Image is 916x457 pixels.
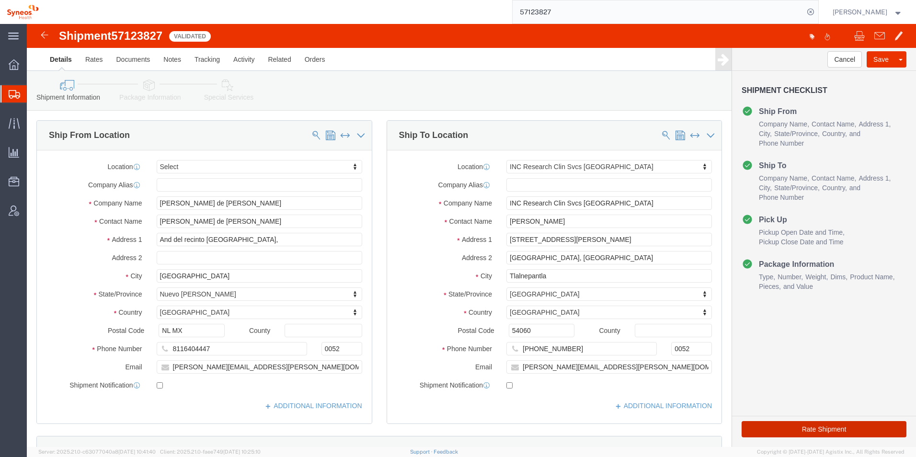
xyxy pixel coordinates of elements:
img: logo [7,5,39,19]
span: [DATE] 10:25:10 [223,449,261,455]
span: Client: 2025.21.0-faee749 [160,449,261,455]
span: Alberto Reyes [833,7,887,17]
input: Search for shipment number, reference number [513,0,804,23]
span: Server: 2025.21.0-c63077040a8 [38,449,156,455]
a: Feedback [434,449,458,455]
span: [DATE] 10:41:40 [118,449,156,455]
iframe: FS Legacy Container [27,24,916,447]
button: [PERSON_NAME] [832,6,903,18]
span: Copyright © [DATE]-[DATE] Agistix Inc., All Rights Reserved [757,448,905,456]
a: Support [410,449,434,455]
